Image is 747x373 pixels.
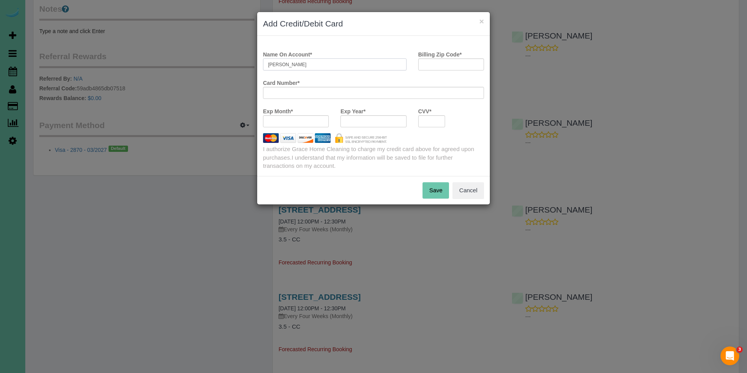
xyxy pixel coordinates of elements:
[263,48,312,58] label: Name On Account
[257,145,490,170] div: I authorize Grace Home Cleaning to charge my credit card above for agreed upon purchases.
[452,182,484,199] button: Cancel
[736,347,743,353] span: 3
[418,48,462,58] label: Billing Zip Code
[263,18,484,30] h3: Add Credit/Debit Card
[418,105,431,115] label: CVV
[257,133,393,143] img: credit cards
[263,154,453,169] span: I understand that my information will be saved to file for further transactions on my account.
[263,76,300,87] label: Card Number
[479,17,484,25] button: ×
[263,105,293,115] label: Exp Month
[340,105,365,115] label: Exp Year
[423,182,449,199] button: Save
[721,347,739,365] iframe: Intercom live chat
